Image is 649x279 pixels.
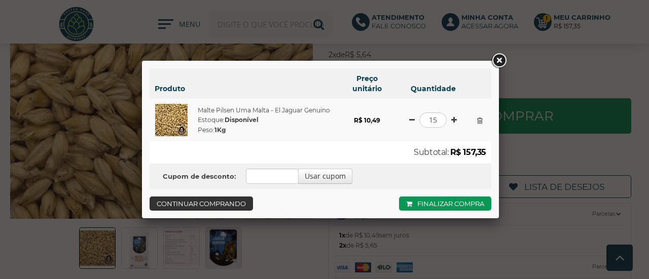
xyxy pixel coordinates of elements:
button: Usar cupom [298,169,352,184]
b: Cupom de desconto: [163,172,236,180]
img: Malte Pilsen Uma Malta - El Jaguar Genuino [155,104,188,136]
strong: 1Kg [214,126,226,134]
h6: Quantidade [403,84,463,94]
h6: Preço unitário [342,73,392,94]
span: Estoque: [198,116,259,124]
span: Subtotal: [414,147,448,157]
a: Finalizar compra [399,196,491,211]
a: Close [490,52,508,70]
strong: R$ 157,35 [450,147,486,157]
h6: Produto [155,84,332,94]
strong: Disponível [225,116,259,124]
span: Peso: [198,126,226,134]
a: Continuar comprando [150,196,253,211]
strong: R$ 10,49 [354,116,380,124]
a: Malte Pilsen Uma Malta - El Jaguar Genuino [198,106,330,113]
